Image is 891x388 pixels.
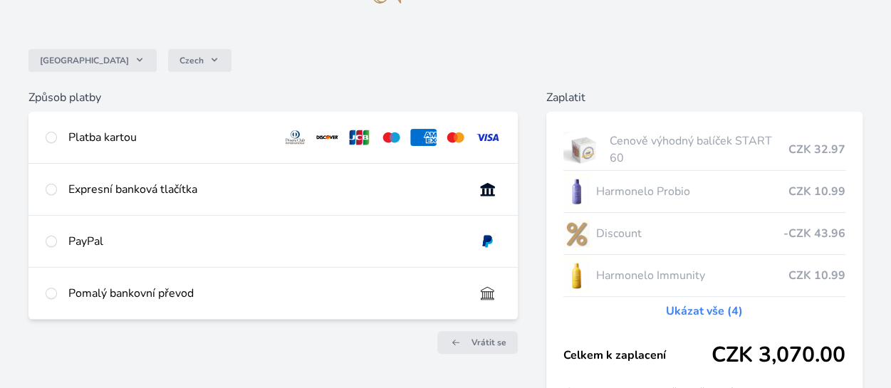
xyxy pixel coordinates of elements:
span: -CZK 43.96 [783,225,845,242]
span: Cenově výhodný balíček START 60 [609,132,788,167]
span: CZK 32.97 [788,141,845,158]
img: jcb.svg [346,129,372,146]
img: amex.svg [410,129,437,146]
h6: Způsob platby [28,89,518,106]
img: CLEAN_PROBIO_se_stinem_x-lo.jpg [563,174,590,209]
div: Platba kartou [68,129,271,146]
button: Czech [168,49,231,72]
div: PayPal [68,233,463,250]
span: CZK 10.99 [788,183,845,200]
span: Celkem k zaplacení [563,347,712,364]
img: start.jpg [563,132,604,167]
img: bankTransfer_IBAN.svg [474,285,501,302]
button: [GEOGRAPHIC_DATA] [28,49,157,72]
a: Ukázat vše (4) [666,303,743,320]
span: CZK 3,070.00 [712,342,845,368]
span: [GEOGRAPHIC_DATA] [40,55,129,66]
span: Harmonelo Immunity [595,267,788,284]
a: Vrátit se [437,331,518,354]
div: Pomalý bankovní převod [68,285,463,302]
img: mc.svg [442,129,469,146]
img: diners.svg [282,129,308,146]
img: maestro.svg [378,129,405,146]
img: discount-lo.png [563,216,590,251]
img: visa.svg [474,129,501,146]
span: Czech [179,55,204,66]
img: onlineBanking_CZ.svg [474,181,501,198]
span: CZK 10.99 [788,267,845,284]
div: Expresní banková tlačítka [68,181,463,198]
h6: Zaplatit [546,89,863,106]
img: discover.svg [314,129,340,146]
span: Harmonelo Probio [595,183,788,200]
img: IMMUNITY_se_stinem_x-lo.jpg [563,258,590,293]
span: Discount [595,225,783,242]
span: Vrátit se [471,337,506,348]
img: paypal.svg [474,233,501,250]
